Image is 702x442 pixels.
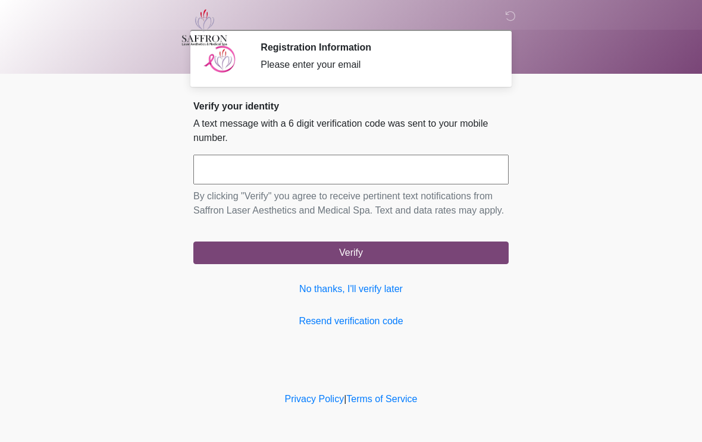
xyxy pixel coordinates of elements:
button: Verify [193,242,509,264]
img: Saffron Laser Aesthetics and Medical Spa Logo [181,9,228,46]
a: No thanks, I'll verify later [193,282,509,296]
a: Resend verification code [193,314,509,328]
img: Agent Avatar [202,42,238,77]
a: Privacy Policy [285,394,344,404]
p: By clicking "Verify" you agree to receive pertinent text notifications from Saffron Laser Aesthet... [193,189,509,218]
a: Terms of Service [346,394,417,404]
a: | [344,394,346,404]
p: A text message with a 6 digit verification code was sent to your mobile number. [193,117,509,145]
h2: Verify your identity [193,101,509,112]
div: Please enter your email [261,58,491,72]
